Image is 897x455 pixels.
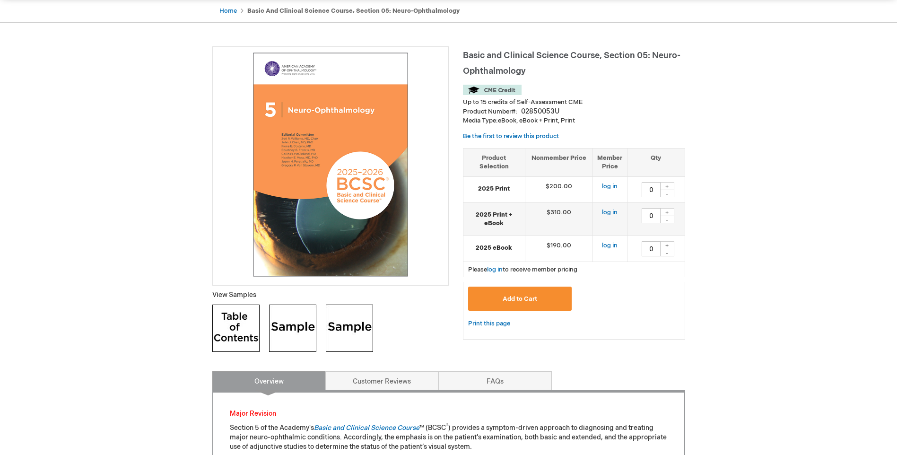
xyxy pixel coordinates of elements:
img: Click to view [212,305,260,352]
a: Be the first to review this product [463,132,559,140]
th: Member Price [592,148,627,176]
input: Qty [642,182,661,197]
img: Basic and Clinical Science Course, Section 05: Neuro-Ophthalmology [218,52,444,278]
sup: ® [446,423,448,429]
td: $190.00 [525,236,592,262]
strong: Basic and Clinical Science Course, Section 05: Neuro-Ophthalmology [247,7,460,15]
img: Click to view [326,305,373,352]
strong: 2025 Print [468,184,520,193]
a: Print this page [468,318,510,330]
p: eBook, eBook + Print, Print [463,116,685,125]
p: View Samples [212,290,449,300]
th: Product Selection [463,148,525,176]
strong: 2025 Print + eBook [468,210,520,228]
div: + [660,182,674,190]
div: + [660,208,674,216]
a: log in [487,266,503,273]
button: Add to Cart [468,287,572,311]
div: + [660,241,674,249]
div: 02850053U [521,107,559,116]
th: Qty [627,148,685,176]
img: CME Credit [463,85,522,95]
strong: Media Type: [463,117,498,124]
a: log in [602,183,618,190]
strong: Product Number [463,108,517,115]
div: - [660,216,674,223]
a: Customer Reviews [325,371,439,390]
td: $200.00 [525,176,592,202]
font: Major Revision [230,410,276,418]
input: Qty [642,241,661,256]
span: Please to receive member pricing [468,266,577,273]
a: Overview [212,371,326,390]
th: Nonmember Price [525,148,592,176]
li: Up to 15 credits of Self-Assessment CME [463,98,685,107]
a: Basic and Clinical Science Course [314,424,419,432]
td: $310.00 [525,202,592,236]
a: log in [602,209,618,216]
div: - [660,190,674,197]
img: Click to view [269,305,316,352]
input: Qty [642,208,661,223]
span: Basic and Clinical Science Course, Section 05: Neuro-Ophthalmology [463,51,680,76]
strong: 2025 eBook [468,244,520,253]
a: Home [219,7,237,15]
a: log in [602,242,618,249]
div: - [660,249,674,256]
a: FAQs [438,371,552,390]
span: Add to Cart [503,295,537,303]
p: Section 5 of the Academy's ™ (BCSC ) provides a symptom-driven approach to diagnosing and treatin... [230,423,668,452]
